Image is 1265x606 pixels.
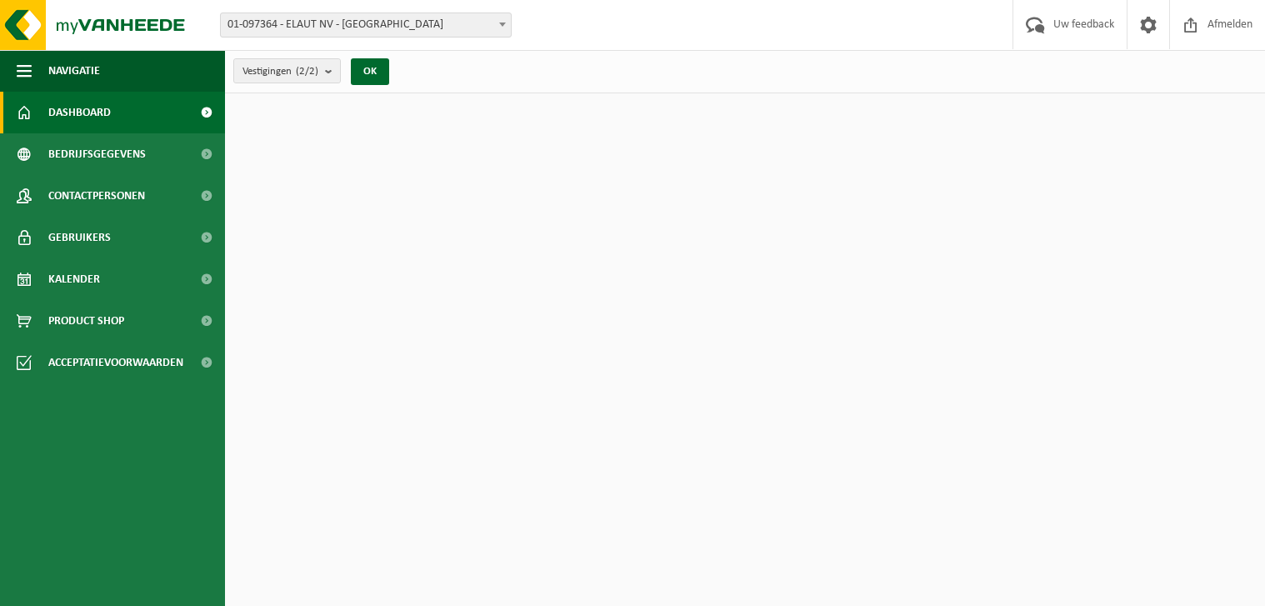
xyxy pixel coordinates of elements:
span: Navigatie [48,50,100,92]
count: (2/2) [296,66,318,77]
span: Bedrijfsgegevens [48,133,146,175]
span: Dashboard [48,92,111,133]
span: Kalender [48,258,100,300]
span: Acceptatievoorwaarden [48,342,183,383]
span: Contactpersonen [48,175,145,217]
span: 01-097364 - ELAUT NV - SINT-NIKLAAS [220,13,512,38]
span: Vestigingen [242,59,318,84]
button: Vestigingen(2/2) [233,58,341,83]
span: Gebruikers [48,217,111,258]
button: OK [351,58,389,85]
span: 01-097364 - ELAUT NV - SINT-NIKLAAS [221,13,511,37]
span: Product Shop [48,300,124,342]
